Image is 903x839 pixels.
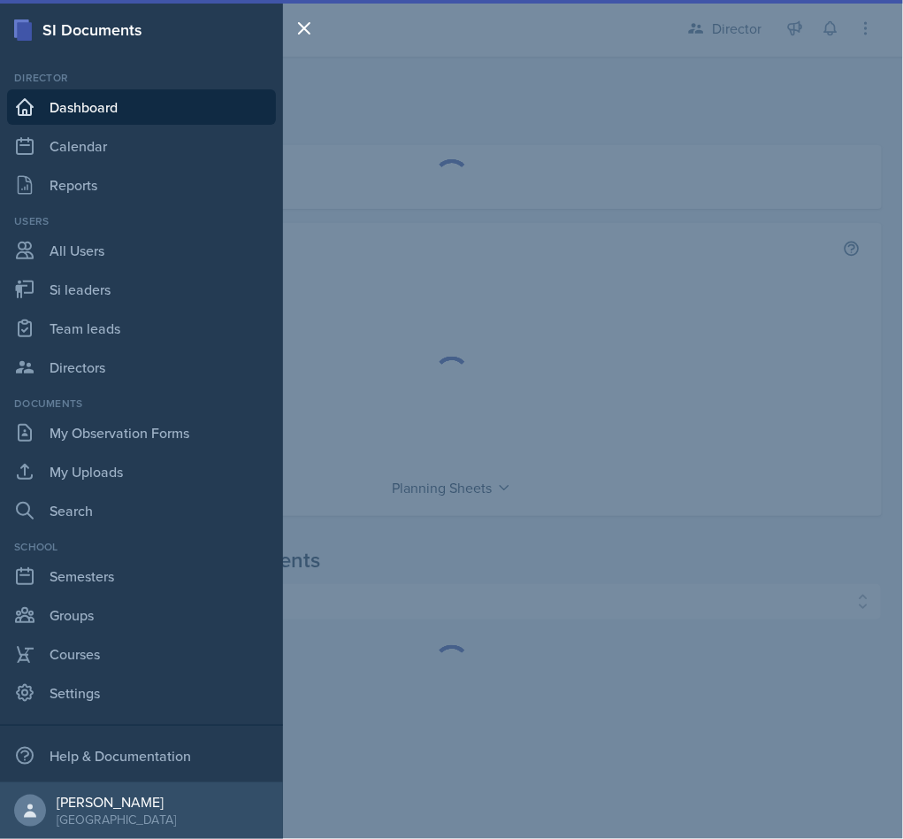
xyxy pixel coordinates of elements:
a: Dashboard [7,89,276,125]
a: Team leads [7,311,276,346]
a: Directors [7,350,276,385]
a: Courses [7,636,276,672]
a: My Observation Forms [7,415,276,450]
div: Help & Documentation [7,738,276,774]
div: School [7,539,276,555]
a: Settings [7,675,276,711]
a: Groups [7,597,276,633]
a: All Users [7,233,276,268]
div: [GEOGRAPHIC_DATA] [57,811,176,828]
a: Semesters [7,558,276,594]
div: Users [7,213,276,229]
a: Calendar [7,128,276,164]
a: My Uploads [7,454,276,489]
a: Si leaders [7,272,276,307]
div: Documents [7,396,276,412]
div: Director [7,70,276,86]
a: Reports [7,167,276,203]
a: Search [7,493,276,528]
div: [PERSON_NAME] [57,793,176,811]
